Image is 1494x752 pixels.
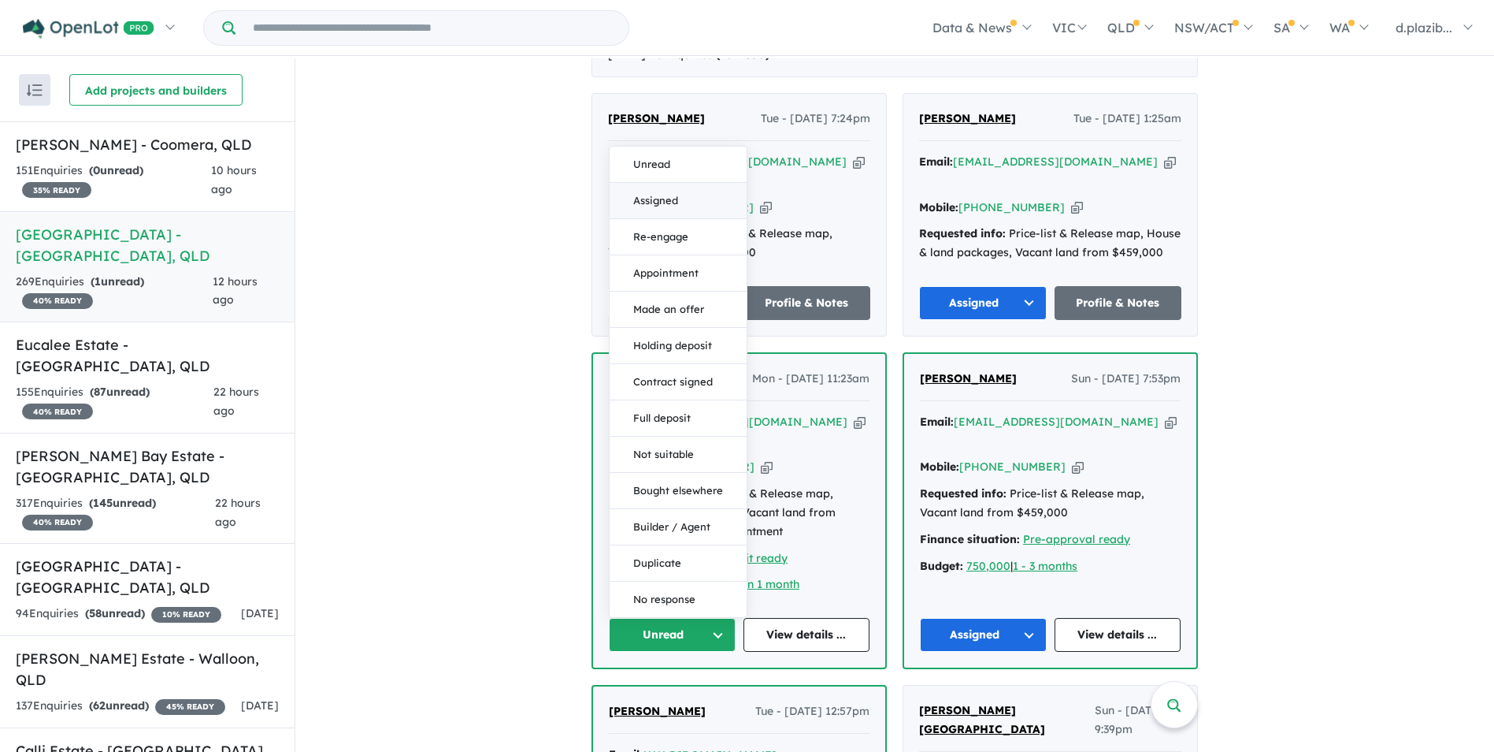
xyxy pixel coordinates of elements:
[211,163,257,196] span: 10 hours ago
[16,224,279,266] h5: [GEOGRAPHIC_DATA] - [GEOGRAPHIC_DATA] , QLD
[610,255,747,292] button: Appointment
[958,200,1065,214] a: [PHONE_NUMBER]
[853,154,865,170] button: Copy
[85,606,145,620] strong: ( unread)
[93,698,106,713] span: 62
[920,460,959,474] strong: Mobile:
[1013,559,1077,573] a: 1 - 3 months
[610,437,747,473] button: Not suitable
[920,557,1181,576] div: |
[608,286,736,320] button: Assigned
[1073,110,1181,128] span: Tue - [DATE] 1:25am
[155,699,225,715] span: 45 % READY
[16,556,279,598] h5: [GEOGRAPHIC_DATA] - [GEOGRAPHIC_DATA] , QLD
[608,200,647,214] strong: Mobile:
[213,385,259,418] span: 22 hours ago
[90,385,150,399] strong: ( unread)
[16,648,279,691] h5: [PERSON_NAME] Estate - Walloon , QLD
[920,532,1020,546] strong: Finance situation:
[213,274,258,307] span: 12 hours ago
[91,274,144,289] strong: ( unread)
[966,559,1010,573] a: 750,000
[610,582,747,617] button: No response
[1165,414,1177,430] button: Copy
[241,606,279,620] span: [DATE]
[920,486,1007,501] strong: Requested info:
[959,460,1066,474] a: [PHONE_NUMBER]
[919,286,1047,320] button: Assigned
[919,702,1095,739] a: [PERSON_NAME][GEOGRAPHIC_DATA]
[954,415,1158,429] a: [EMAIL_ADDRESS][DOMAIN_NAME]
[920,371,1017,385] span: [PERSON_NAME]
[953,154,1158,169] a: [EMAIL_ADDRESS][DOMAIN_NAME]
[610,328,747,364] button: Holding deposit
[16,134,279,155] h5: [PERSON_NAME] - Coomera , QLD
[610,509,747,545] button: Builder / Agent
[1071,199,1083,216] button: Copy
[919,225,1181,262] div: Price-list & Release map, House & land packages, Vacant land from $459,000
[22,293,93,309] span: 40 % READY
[608,225,870,262] div: Price-list & Release map, Vacant land from $459,000
[760,199,772,216] button: Copy
[703,577,799,591] u: Less than 1 month
[609,704,706,718] span: [PERSON_NAME]
[22,404,93,419] span: 40 % READY
[743,286,871,320] a: Profile & Notes
[16,697,225,716] div: 137 Enquir ies
[1095,702,1181,739] span: Sun - [DATE] 9:39pm
[743,618,870,652] a: View details ...
[239,11,625,45] input: Try estate name, suburb, builder or developer
[608,226,695,240] strong: Requested info:
[69,74,243,106] button: Add projects and builders
[93,496,113,510] span: 145
[610,400,747,437] button: Full deposit
[1071,370,1181,389] span: Sun - [DATE] 7:53pm
[215,496,261,529] span: 22 hours ago
[1055,618,1181,652] a: View details ...
[610,545,747,582] button: Duplicate
[89,163,143,177] strong: ( unread)
[89,496,156,510] strong: ( unread)
[608,154,642,169] strong: Email:
[95,274,101,289] span: 1
[752,370,869,389] span: Mon - [DATE] 11:23am
[16,334,279,377] h5: Eucalee Estate - [GEOGRAPHIC_DATA] , QLD
[241,698,279,713] span: [DATE]
[919,200,958,214] strong: Mobile:
[22,182,91,198] span: 35 % READY
[712,551,788,565] u: Deposit ready
[23,19,154,39] img: Openlot PRO Logo White
[27,84,43,96] img: sort.svg
[610,219,747,255] button: Re-engage
[919,111,1016,125] span: [PERSON_NAME]
[16,445,279,488] h5: [PERSON_NAME] Bay Estate - [GEOGRAPHIC_DATA] , QLD
[610,183,747,219] button: Assigned
[609,618,736,652] button: Unread
[920,370,1017,389] a: [PERSON_NAME]
[16,162,211,199] div: 151 Enquir ies
[1023,532,1130,546] a: Pre-approval ready
[919,154,953,169] strong: Email:
[920,618,1047,652] button: Assigned
[16,383,213,421] div: 155 Enquir ies
[608,110,705,128] a: [PERSON_NAME]
[89,698,149,713] strong: ( unread)
[920,559,963,573] strong: Budget:
[1055,286,1182,320] a: Profile & Notes
[22,515,93,530] span: 40 % READY
[920,415,954,429] strong: Email:
[151,607,221,623] span: 10 % READY
[919,110,1016,128] a: [PERSON_NAME]
[761,110,870,128] span: Tue - [DATE] 7:24pm
[609,146,747,618] div: Unread
[608,111,705,125] span: [PERSON_NAME]
[16,273,213,311] div: 269 Enquir ies
[16,605,221,624] div: 94 Enquir ies
[610,292,747,328] button: Made an offer
[1396,20,1452,35] span: d.plazib...
[755,702,869,721] span: Tue - [DATE] 12:57pm
[854,414,866,430] button: Copy
[610,364,747,400] button: Contract signed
